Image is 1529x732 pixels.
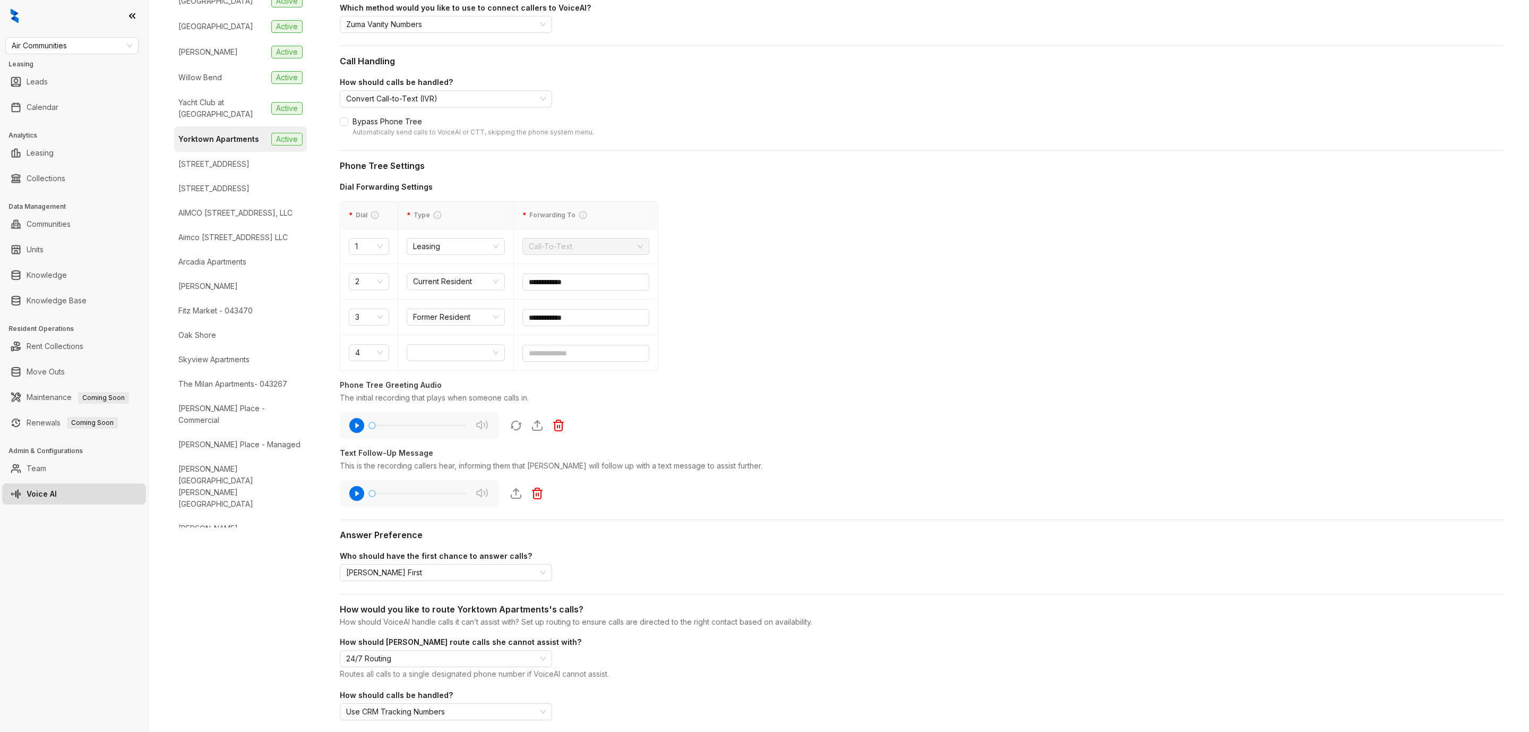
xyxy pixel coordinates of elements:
[178,46,238,58] div: [PERSON_NAME]
[340,447,1504,459] div: Text Follow-Up Message
[340,636,1504,648] div: How should [PERSON_NAME] route calls she cannot assist with?
[178,207,293,219] div: AIMCO [STREET_ADDRESS], LLC
[340,392,1504,404] div: The initial recording that plays when someone calls in.
[2,71,146,92] li: Leads
[346,565,546,581] span: Kelsey Answers First
[340,668,1504,682] div: Routes all calls to a single designated phone number if VoiceAI cannot assist.
[355,345,383,361] span: 4
[12,38,132,54] span: Air Communities
[8,59,148,69] h3: Leasing
[178,280,238,292] div: [PERSON_NAME]
[178,463,303,510] div: [PERSON_NAME][GEOGRAPHIC_DATA] [PERSON_NAME][GEOGRAPHIC_DATA]
[346,16,546,32] span: Zuma Vanity Numbers
[178,158,250,170] div: [STREET_ADDRESS]
[2,168,146,189] li: Collections
[413,274,499,290] span: Current Resident
[27,265,67,286] a: Knowledge
[355,309,383,325] span: 3
[340,2,1504,14] div: Which method would you like to use to connect callers to VoiceAI?
[529,239,643,254] span: Call-To-Text
[178,378,287,390] div: The Milan Apartments- 043267
[27,142,54,164] a: Leasing
[349,210,389,220] div: Dial
[27,168,65,189] a: Collections
[346,91,546,107] span: Convert Call-to-Text (IVR)
[271,102,303,115] span: Active
[340,616,1504,628] div: How should VoiceAI handle calls it can’t assist with? Set up routing to ensure calls are directed...
[178,439,300,450] div: [PERSON_NAME] Place - Managed
[178,523,303,558] div: [PERSON_NAME][GEOGRAPHIC_DATA][PERSON_NAME]
[2,361,146,382] li: Move Outs
[8,324,148,334] h3: Resident Operations
[340,76,1504,88] div: How should calls be handled?
[340,55,1504,68] div: Call Handling
[178,329,216,341] div: Oak Shore
[8,202,148,211] h3: Data Management
[27,412,118,433] a: RenewalsComing Soon
[178,354,250,365] div: Skyview Apartments
[27,97,58,118] a: Calendar
[178,403,303,426] div: [PERSON_NAME] Place - Commercial
[67,417,118,429] span: Coming Soon
[178,305,253,317] div: Fitz Market - 043470
[178,256,246,268] div: Arcadia Apartments
[413,239,499,254] span: Leasing
[27,361,65,382] a: Move Outs
[178,21,253,32] div: [GEOGRAPHIC_DATA]
[178,183,250,194] div: [STREET_ADDRESS]
[11,8,19,23] img: logo
[348,116,598,138] span: Bypass Phone Tree
[346,651,546,667] span: 24/7 Routing
[355,274,383,290] span: 2
[522,210,649,220] div: Forwarding To
[271,20,303,33] span: Active
[8,446,148,456] h3: Admin & Configurations
[2,412,146,433] li: Renewals
[2,265,146,286] li: Knowledge
[340,460,1504,472] div: This is the recording callers hear, informing them that [PERSON_NAME] will follow up with a text ...
[340,159,1504,173] div: Phone Tree Settings
[2,483,146,505] li: Voice AI
[78,392,129,404] span: Coming Soon
[178,133,259,145] div: Yorktown Apartments
[178,232,288,243] div: Aimco [STREET_ADDRESS] LLC
[340,379,1504,391] div: Phone Tree Greeting Audio
[2,214,146,235] li: Communities
[340,181,658,193] div: Dial Forwarding Settings
[2,142,146,164] li: Leasing
[2,97,146,118] li: Calendar
[340,603,1504,616] div: How would you like to route Yorktown Apartments's calls?
[271,133,303,146] span: Active
[2,458,146,479] li: Team
[27,336,83,357] a: Rent Collections
[178,72,222,83] div: Willow Bend
[27,483,57,505] a: Voice AI
[27,71,48,92] a: Leads
[413,309,499,325] span: Former Resident
[27,458,46,479] a: Team
[2,387,146,408] li: Maintenance
[340,550,1504,562] div: Who should have the first chance to answer calls?
[27,290,87,311] a: Knowledge Base
[271,71,303,84] span: Active
[27,239,44,260] a: Units
[27,214,71,235] a: Communities
[340,529,1504,542] div: Answer Preference
[353,127,594,138] div: Automatically send calls to VoiceAI or CTT, skipping the phone system menu.
[355,239,383,254] span: 1
[178,97,267,120] div: Yacht Club at [GEOGRAPHIC_DATA]
[271,46,303,58] span: Active
[2,239,146,260] li: Units
[8,131,148,140] h3: Analytics
[407,210,505,220] div: Type
[340,690,1504,701] div: How should calls be handled?
[2,290,146,311] li: Knowledge Base
[346,704,546,720] span: Use CRM Tracking Numbers
[2,336,146,357] li: Rent Collections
